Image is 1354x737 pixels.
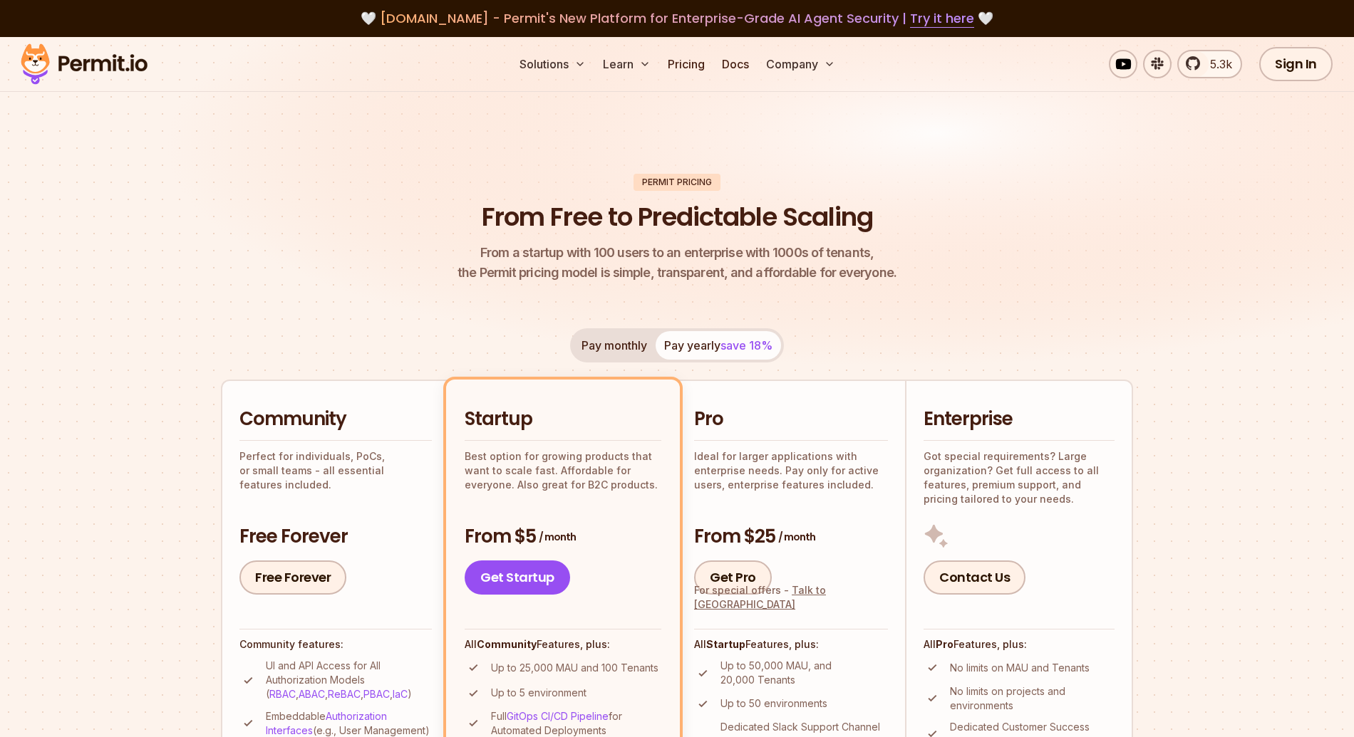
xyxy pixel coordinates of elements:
a: Get Pro [694,560,772,595]
div: 🤍 🤍 [34,9,1320,28]
p: Up to 25,000 MAU and 100 Tenants [491,661,658,675]
h4: All Features, plus: [465,637,661,652]
a: ReBAC [328,688,361,700]
span: From a startup with 100 users to an enterprise with 1000s of tenants, [458,243,896,263]
p: Perfect for individuals, PoCs, or small teams - all essential features included. [239,449,432,492]
strong: Pro [936,638,954,650]
p: Best option for growing products that want to scale fast. Affordable for everyone. Also great for... [465,449,661,492]
p: the Permit pricing model is simple, transparent, and affordable for everyone. [458,243,896,283]
a: Try it here [910,9,974,28]
strong: Community [477,638,537,650]
p: Up to 50,000 MAU, and 20,000 Tenants [720,659,888,687]
p: No limits on projects and environments [950,684,1115,713]
span: [DOMAIN_NAME] - Permit's New Platform for Enterprise-Grade AI Agent Security | [380,9,974,27]
a: 5.3k [1177,50,1242,78]
h4: All Features, plus: [924,637,1115,652]
h4: All Features, plus: [694,637,888,652]
a: Pricing [662,50,710,78]
button: Company [760,50,841,78]
h2: Community [239,407,432,432]
button: Solutions [514,50,591,78]
img: Permit logo [14,40,154,88]
h3: Free Forever [239,524,432,550]
a: Get Startup [465,560,570,595]
button: Learn [597,50,656,78]
p: Ideal for larger applications with enterprise needs. Pay only for active users, enterprise featur... [694,449,888,492]
h2: Pro [694,407,888,432]
div: Permit Pricing [634,174,720,191]
p: Got special requirements? Large organization? Get full access to all features, premium support, a... [924,449,1115,506]
button: Pay monthly [573,331,656,360]
span: / month [778,530,815,544]
a: PBAC [363,688,390,700]
h1: From Free to Predictable Scaling [482,199,873,235]
a: ABAC [299,688,325,700]
strong: Startup [706,638,745,650]
div: For special offers - [694,583,888,612]
span: 5.3k [1201,56,1232,73]
a: Authorization Interfaces [266,710,387,736]
h3: From $25 [694,524,888,550]
h4: Community features: [239,637,432,652]
p: Up to 50 environments [720,696,827,711]
p: No limits on MAU and Tenants [950,661,1090,675]
a: GitOps CI/CD Pipeline [507,710,609,722]
a: IaC [393,688,408,700]
h2: Startup [465,407,661,432]
p: UI and API Access for All Authorization Models ( , , , , ) [266,659,432,701]
a: Sign In [1259,47,1333,81]
span: / month [539,530,576,544]
h2: Enterprise [924,407,1115,432]
a: Free Forever [239,560,346,595]
a: RBAC [269,688,296,700]
p: Up to 5 environment [491,686,586,700]
a: Docs [716,50,755,78]
a: Contact Us [924,560,1025,595]
h3: From $5 [465,524,661,550]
